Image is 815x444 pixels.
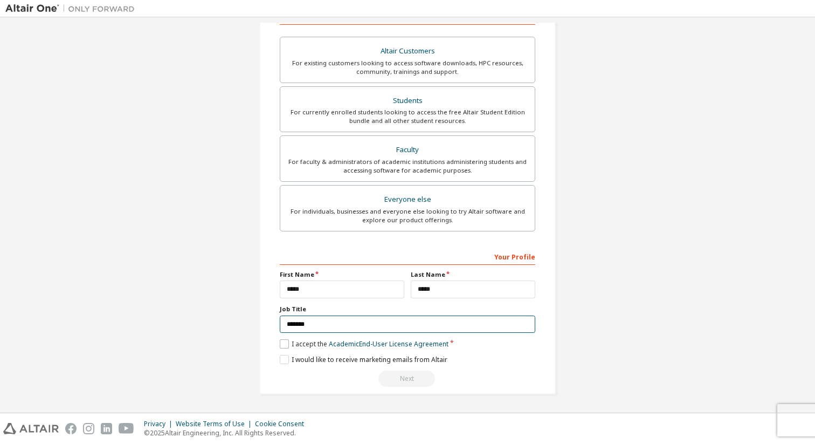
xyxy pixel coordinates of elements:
[144,428,310,438] p: © 2025 Altair Engineering, Inc. All Rights Reserved.
[280,339,448,349] label: I accept the
[287,108,528,125] div: For currently enrolled students looking to access the free Altair Student Edition bundle and all ...
[83,423,94,434] img: instagram.svg
[280,248,535,265] div: Your Profile
[287,59,528,76] div: For existing customers looking to access software downloads, HPC resources, community, trainings ...
[329,339,448,349] a: Academic End-User License Agreement
[280,305,535,313] label: Job Title
[280,270,404,279] label: First Name
[5,3,140,14] img: Altair One
[3,423,59,434] img: altair_logo.svg
[144,420,176,428] div: Privacy
[119,423,134,434] img: youtube.svg
[287,142,528,158] div: Faculty
[176,420,255,428] div: Website Terms of Use
[287,158,528,175] div: For faculty & administrators of academic institutions administering students and accessing softwa...
[287,44,528,59] div: Altair Customers
[255,420,310,428] div: Cookie Consent
[411,270,535,279] label: Last Name
[287,192,528,207] div: Everyone else
[280,371,535,387] div: Read and acccept EULA to continue
[65,423,77,434] img: facebook.svg
[280,355,447,364] label: I would like to receive marketing emails from Altair
[287,207,528,224] div: For individuals, businesses and everyone else looking to try Altair software and explore our prod...
[101,423,112,434] img: linkedin.svg
[287,93,528,108] div: Students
